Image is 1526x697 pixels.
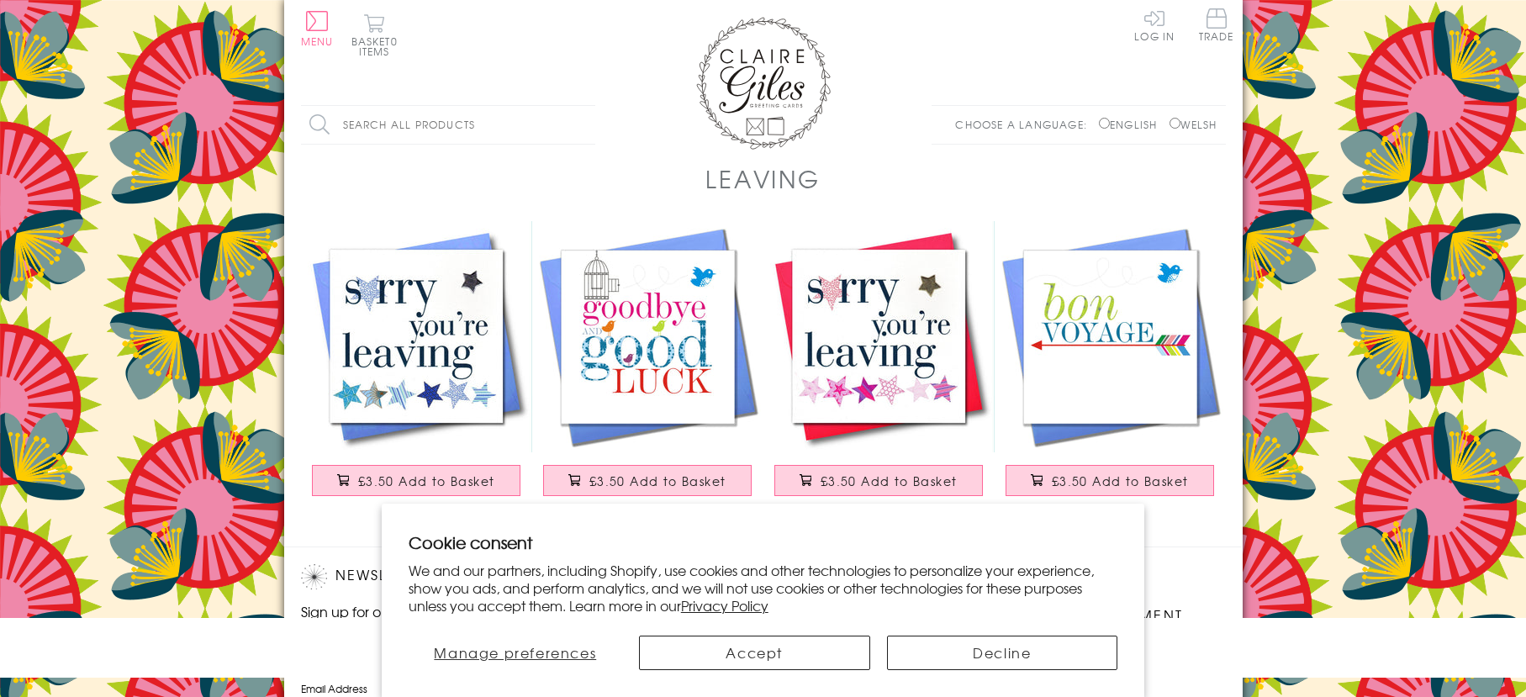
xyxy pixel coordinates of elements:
h2: Newsletter [301,564,587,589]
img: Claire Giles Greetings Cards [696,17,831,150]
button: £3.50 Add to Basket [774,465,983,496]
a: Good Luck Leaving Card, Arrow and Bird, Bon Voyage £3.50 Add to Basket [995,221,1226,513]
p: Choose a language: [955,117,1096,132]
h1: Leaving [705,161,820,196]
a: Good Luck Card, Sorry You're Leaving Pink, Embellished with a padded star £3.50 Add to Basket [763,221,995,513]
span: £3.50 Add to Basket [821,473,958,489]
img: Good Luck Card, Sorry You're Leaving Pink, Embellished with a padded star [763,221,995,452]
p: We and our partners, including Shopify, use cookies and other technologies to personalize your ex... [409,562,1118,614]
a: Good Luck Card, Sorry You're Leaving Blue, Embellished with a padded star £3.50 Add to Basket [301,221,532,513]
button: £3.50 Add to Basket [312,465,520,496]
label: Welsh [1170,117,1217,132]
input: English [1099,118,1110,129]
button: Accept [639,636,870,670]
input: Search [578,106,595,144]
button: Basket0 items [351,13,398,56]
a: Log In [1134,8,1175,41]
span: 0 items [359,34,398,59]
span: £3.50 Add to Basket [358,473,495,489]
label: English [1099,117,1165,132]
a: Trade [1199,8,1234,45]
input: Search all products [301,106,595,144]
img: Good Luck Leaving Card, Arrow and Bird, Bon Voyage [995,221,1226,452]
label: Email Address [301,681,587,696]
img: Good Luck Leaving Card, Bird Card, Goodbye and Good Luck [532,221,763,452]
span: Manage preferences [434,642,596,663]
span: Menu [301,34,334,49]
button: Menu [301,11,334,46]
button: £3.50 Add to Basket [1006,465,1214,496]
span: £3.50 Add to Basket [1052,473,1189,489]
h2: Cookie consent [409,531,1118,554]
span: £3.50 Add to Basket [589,473,726,489]
a: Privacy Policy [681,595,768,615]
a: Good Luck Leaving Card, Bird Card, Goodbye and Good Luck £3.50 Add to Basket [532,221,763,513]
button: £3.50 Add to Basket [543,465,752,496]
img: Good Luck Card, Sorry You're Leaving Blue, Embellished with a padded star [301,221,532,452]
button: Decline [887,636,1118,670]
p: Sign up for our newsletter to receive the latest product launches, news and offers directly to yo... [301,601,587,662]
button: Manage preferences [409,636,622,670]
span: Trade [1199,8,1234,41]
input: Welsh [1170,118,1180,129]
